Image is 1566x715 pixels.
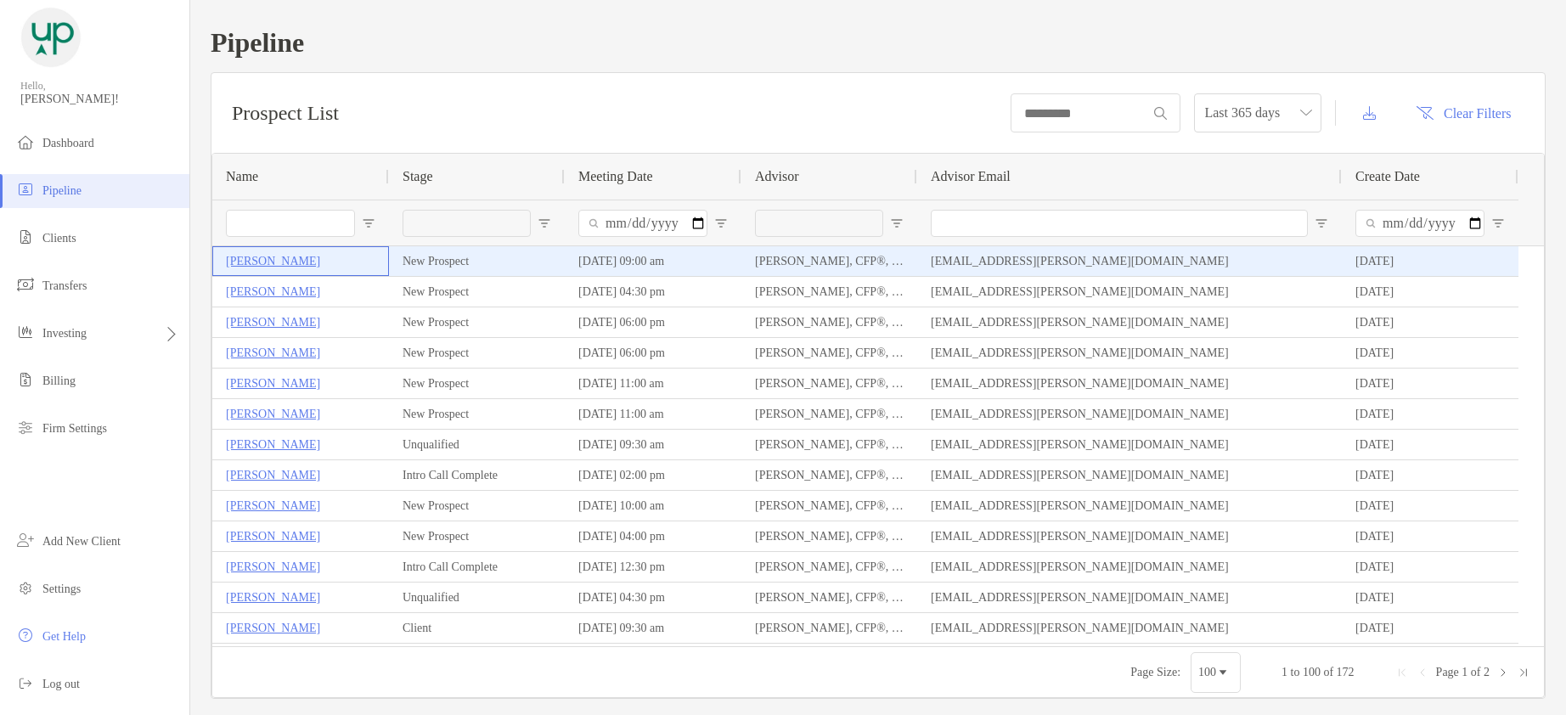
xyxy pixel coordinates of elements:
[1303,666,1321,678] span: 100
[917,369,1342,398] div: [EMAIL_ADDRESS][PERSON_NAME][DOMAIN_NAME]
[1416,666,1429,679] div: Previous Page
[226,251,320,272] a: [PERSON_NAME]
[565,521,741,551] div: [DATE] 04:00 pm
[565,399,741,429] div: [DATE] 11:00 am
[1342,369,1518,398] div: [DATE]
[226,556,320,577] a: [PERSON_NAME]
[917,583,1342,612] div: [EMAIL_ADDRESS][PERSON_NAME][DOMAIN_NAME]
[1496,666,1510,679] div: Next Page
[389,430,565,459] div: Unqualified
[931,169,1011,184] span: Advisor Email
[42,535,121,548] span: Add New Client
[20,93,179,106] span: [PERSON_NAME]!
[403,169,433,184] span: Stage
[389,491,565,521] div: New Prospect
[1342,399,1518,429] div: [DATE]
[917,246,1342,276] div: [EMAIL_ADDRESS][PERSON_NAME][DOMAIN_NAME]
[389,338,565,368] div: New Prospect
[917,521,1342,551] div: [EMAIL_ADDRESS][PERSON_NAME][DOMAIN_NAME]
[741,644,917,673] div: [PERSON_NAME], CFP®, CFA®, CDFA®
[1342,307,1518,337] div: [DATE]
[741,613,917,643] div: [PERSON_NAME], CFP®, CFA®, CDFA®
[565,491,741,521] div: [DATE] 10:00 am
[226,373,320,394] a: [PERSON_NAME]
[42,184,82,197] span: Pipeline
[1342,246,1518,276] div: [DATE]
[226,281,320,302] a: [PERSON_NAME]
[741,583,917,612] div: [PERSON_NAME], CFP®, CFA®, CDFA®
[226,403,320,425] p: [PERSON_NAME]
[42,137,94,149] span: Dashboard
[1342,277,1518,307] div: [DATE]
[917,460,1342,490] div: [EMAIL_ADDRESS][PERSON_NAME][DOMAIN_NAME]
[226,617,320,639] a: [PERSON_NAME]
[15,417,36,437] img: firm-settings icon
[931,210,1308,237] input: Advisor Email Filter Input
[1395,666,1409,679] div: First Page
[741,369,917,398] div: [PERSON_NAME], CFP®, CFA®, CDFA®
[917,277,1342,307] div: [EMAIL_ADDRESS][PERSON_NAME][DOMAIN_NAME]
[362,217,375,230] button: Open Filter Menu
[1484,666,1490,678] span: 2
[1204,94,1311,132] span: Last 365 days
[389,613,565,643] div: Client
[741,430,917,459] div: [PERSON_NAME], CFP®, CFA®, CDFA®
[741,460,917,490] div: [PERSON_NAME], CFP®, CFA®, CDFA®
[890,217,904,230] button: Open Filter Menu
[741,521,917,551] div: [PERSON_NAME], CFP®, CFA®, CDFA®
[755,169,799,184] span: Advisor
[1517,666,1530,679] div: Last Page
[389,277,565,307] div: New Prospect
[1471,666,1481,678] span: of
[42,630,86,643] span: Get Help
[565,583,741,612] div: [DATE] 04:30 pm
[917,552,1342,582] div: [EMAIL_ADDRESS][PERSON_NAME][DOMAIN_NAME]
[389,246,565,276] div: New Prospect
[917,491,1342,521] div: [EMAIL_ADDRESS][PERSON_NAME][DOMAIN_NAME]
[1342,430,1518,459] div: [DATE]
[1315,217,1328,230] button: Open Filter Menu
[42,678,80,690] span: Log out
[1282,666,1287,678] span: 1
[15,322,36,342] img: investing icon
[226,587,320,608] a: [PERSON_NAME]
[1436,666,1459,678] span: Page
[565,613,741,643] div: [DATE] 09:30 am
[15,132,36,152] img: dashboard icon
[741,277,917,307] div: [PERSON_NAME], CFP®, CFA®, CDFA®
[42,279,87,292] span: Transfers
[389,552,565,582] div: Intro Call Complete
[389,460,565,490] div: Intro Call Complete
[226,312,320,333] a: [PERSON_NAME]
[1291,666,1300,678] span: to
[565,460,741,490] div: [DATE] 02:00 pm
[741,552,917,582] div: [PERSON_NAME], CFP®, CFA®, CDFA®
[232,102,339,125] h3: Prospect List
[1462,666,1467,678] span: 1
[741,491,917,521] div: [PERSON_NAME], CFP®, CFA®, CDFA®
[1342,552,1518,582] div: [DATE]
[917,430,1342,459] div: [EMAIL_ADDRESS][PERSON_NAME][DOMAIN_NAME]
[389,307,565,337] div: New Prospect
[741,338,917,368] div: [PERSON_NAME], CFP®, CFA®, CDFA®
[226,342,320,363] a: [PERSON_NAME]
[1154,107,1167,120] img: input icon
[1342,460,1518,490] div: [DATE]
[20,7,82,68] img: Zoe Logo
[1191,652,1241,693] div: Page Size
[42,374,76,387] span: Billing
[1130,666,1180,679] div: Page Size:
[226,434,320,455] a: [PERSON_NAME]
[389,399,565,429] div: New Prospect
[1342,583,1518,612] div: [DATE]
[42,422,107,435] span: Firm Settings
[226,495,320,516] a: [PERSON_NAME]
[389,644,565,673] div: Intro Call Complete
